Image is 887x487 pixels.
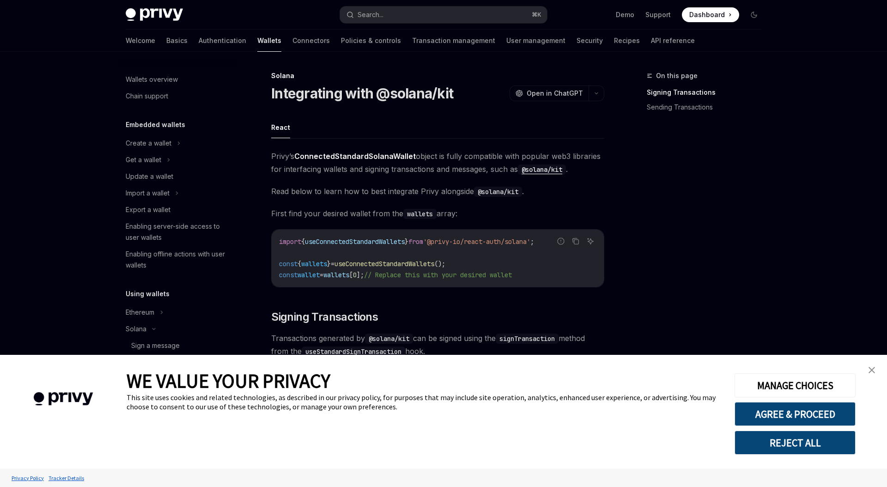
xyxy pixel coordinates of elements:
[46,470,86,486] a: Tracker Details
[518,164,566,175] code: @solana/kit
[127,393,721,411] div: This site uses cookies and related technologies, as described in our privacy policy, for purposes...
[126,288,170,299] h5: Using wallets
[518,164,566,174] a: @solana/kit
[584,235,596,247] button: Ask AI
[408,237,423,246] span: from
[301,237,305,246] span: {
[323,271,349,279] span: wallets
[257,30,281,52] a: Wallets
[656,70,698,81] span: On this page
[126,154,161,165] div: Get a wallet
[279,237,301,246] span: import
[577,30,603,52] a: Security
[365,334,413,344] code: @solana/kit
[364,271,512,279] span: // Replace this with your desired wallet
[131,340,180,351] div: Sign a message
[118,88,237,104] a: Chain support
[682,7,739,22] a: Dashboard
[405,237,408,246] span: }
[305,237,405,246] span: useConnectedStandardWallets
[126,221,231,243] div: Enabling server-side access to user wallets
[271,85,453,102] h1: Integrating with @solana/kit
[126,323,146,335] div: Solana
[651,30,695,52] a: API reference
[9,470,46,486] a: Privacy Policy
[735,402,856,426] button: AGREE & PROCEED
[331,260,334,268] span: =
[271,185,604,198] span: Read below to learn how to best integrate Privy alongside .
[298,260,301,268] span: {
[118,246,237,274] a: Enabling offline actions with user wallets
[358,9,383,20] div: Search...
[527,89,583,98] span: Open in ChatGPT
[616,10,634,19] a: Demo
[298,271,320,279] span: wallet
[353,271,357,279] span: 0
[126,30,155,52] a: Welcome
[647,85,769,100] a: Signing Transactions
[301,260,327,268] span: wallets
[126,307,154,318] div: Ethereum
[412,30,495,52] a: Transaction management
[126,138,171,149] div: Create a wallet
[126,204,170,215] div: Export a wallet
[127,369,330,393] span: WE VALUE YOUR PRIVACY
[403,209,437,219] code: wallets
[292,30,330,52] a: Connectors
[118,71,237,88] a: Wallets overview
[327,260,331,268] span: }
[126,74,178,85] div: Wallets overview
[126,91,168,102] div: Chain support
[118,168,237,185] a: Update a wallet
[126,249,231,271] div: Enabling offline actions with user wallets
[510,85,589,101] button: Open in ChatGPT
[271,116,290,138] button: React
[271,71,604,80] div: Solana
[863,361,881,379] a: close banner
[279,271,298,279] span: const
[118,354,237,371] a: Send a transaction
[434,260,445,268] span: ();
[340,6,547,23] button: Search...⌘K
[689,10,725,19] span: Dashboard
[869,367,875,373] img: close banner
[423,237,530,246] span: '@privy-io/react-auth/solana'
[334,260,434,268] span: useConnectedStandardWallets
[530,237,534,246] span: ;
[271,332,604,358] span: Transactions generated by can be signed using the method from the hook.
[349,271,353,279] span: [
[271,310,378,324] span: Signing Transactions
[126,119,185,130] h5: Embedded wallets
[302,347,405,357] code: useStandardSignTransaction
[747,7,761,22] button: Toggle dark mode
[357,271,364,279] span: ];
[341,30,401,52] a: Policies & controls
[647,100,769,115] a: Sending Transactions
[570,235,582,247] button: Copy the contents from the code block
[735,431,856,455] button: REJECT ALL
[320,271,323,279] span: =
[118,218,237,246] a: Enabling server-side access to user wallets
[474,187,522,197] code: @solana/kit
[735,373,856,397] button: MANAGE CHOICES
[271,207,604,220] span: First find your desired wallet from the array:
[614,30,640,52] a: Recipes
[126,171,173,182] div: Update a wallet
[126,188,170,199] div: Import a wallet
[271,150,604,176] span: Privy’s object is fully compatible with popular web3 libraries for interfacing wallets and signin...
[496,334,559,344] code: signTransaction
[555,235,567,247] button: Report incorrect code
[506,30,565,52] a: User management
[279,260,298,268] span: const
[645,10,671,19] a: Support
[199,30,246,52] a: Authentication
[166,30,188,52] a: Basics
[14,379,113,419] img: company logo
[118,337,237,354] a: Sign a message
[118,201,237,218] a: Export a wallet
[532,11,541,18] span: ⌘ K
[294,152,416,161] strong: ConnectedStandardSolanaWallet
[126,8,183,21] img: dark logo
